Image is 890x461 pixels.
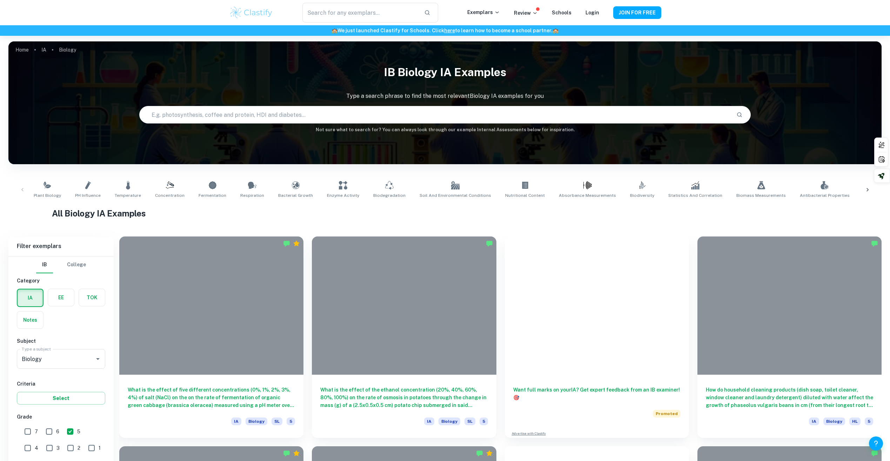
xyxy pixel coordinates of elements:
p: Review [514,9,538,17]
p: Exemplars [467,8,500,16]
span: 5 [77,428,80,435]
div: Premium [486,450,493,457]
span: SL [272,417,282,425]
img: Marked [486,240,493,247]
h6: Filter exemplars [8,236,114,256]
span: 🎯 [513,395,519,400]
span: 🏫 [332,28,337,33]
span: 🏫 [553,28,558,33]
img: Clastify logo [229,6,274,20]
h6: Category [17,277,105,285]
span: 7 [35,428,38,435]
span: Respiration [240,192,264,199]
h6: What is the effect of the ethanol concentration (20%, 40%, 60%, 80%, 100%) on the rate of osmosis... [320,386,488,409]
h6: What is the effect of five different concentrations (0%, 1%, 2%, 3%, 4%) of salt (NaCl) on the on... [128,386,295,409]
div: Premium [293,450,300,457]
img: Marked [476,450,483,457]
a: How do household cleaning products (dish soap, toilet cleaner, window cleaner and laundry deterge... [697,236,882,438]
h6: Not sure what to search for? You can always look through our example Internal Assessments below f... [8,126,882,133]
span: 6 [56,428,59,435]
span: 2 [78,444,80,452]
div: Premium [293,240,300,247]
button: Select [17,392,105,405]
span: Nutritional Content [505,192,545,199]
span: Enzyme Activity [327,192,359,199]
h6: Subject [17,337,105,345]
span: IA [424,417,434,425]
button: Search [734,109,745,121]
span: 5 [480,417,488,425]
p: Type a search phrase to find the most relevant Biology IA examples for you [8,92,882,100]
span: 4 [35,444,38,452]
span: 5 [287,417,295,425]
a: here [444,28,455,33]
button: IB [36,256,53,273]
button: JOIN FOR FREE [613,6,661,19]
a: Advertise with Clastify [512,431,546,436]
span: pH Influence [75,192,101,199]
p: Biology [59,46,76,54]
button: Notes [17,312,43,328]
button: EE [48,289,74,306]
button: IA [18,289,43,306]
button: College [67,256,86,273]
h6: Grade [17,413,105,421]
button: TOK [79,289,105,306]
span: 1 [99,444,101,452]
img: Marked [283,240,290,247]
span: 3 [56,444,60,452]
span: Bacterial Growth [278,192,313,199]
label: Type a subject [22,346,51,352]
span: Fermentation [199,192,226,199]
h6: Want full marks on your IA ? Get expert feedback from an IB examiner! [513,386,681,401]
span: Biodiversity [630,192,654,199]
h6: Criteria [17,380,105,388]
img: Marked [871,450,878,457]
img: Marked [871,240,878,247]
h1: All Biology IA Examples [52,207,838,220]
span: Antibacterial Properties [800,192,850,199]
span: Biodegradation [373,192,406,199]
span: Biology [246,417,267,425]
h6: We just launched Clastify for Schools. Click to learn how to become a school partner. [1,27,889,34]
span: Biomass Measurements [736,192,786,199]
span: Promoted [653,410,681,417]
input: E.g. photosynthesis, coffee and protein, HDI and diabetes... [140,105,730,125]
span: Biology [439,417,460,425]
span: Plant Biology [34,192,61,199]
span: Temperature [115,192,141,199]
span: Statistics and Correlation [668,192,722,199]
span: Concentration [155,192,185,199]
span: Biology [823,417,845,425]
img: Marked [283,450,290,457]
h1: IB Biology IA examples [8,61,882,83]
span: SL [464,417,475,425]
a: What is the effect of five different concentrations (0%, 1%, 2%, 3%, 4%) of salt (NaCl) on the on... [119,236,303,438]
div: Filter type choice [36,256,86,273]
span: IA [809,417,819,425]
a: Login [585,10,599,15]
h6: How do household cleaning products (dish soap, toilet cleaner, window cleaner and laundry deterge... [706,386,873,409]
a: IA [41,45,46,55]
input: Search for any exemplars... [302,3,418,22]
span: 5 [865,417,873,425]
a: Want full marks on yourIA? Get expert feedback from an IB examiner!PromotedAdvertise with Clastify [505,236,689,438]
a: Home [15,45,29,55]
a: Schools [552,10,571,15]
a: What is the effect of the ethanol concentration (20%, 40%, 60%, 80%, 100%) on the rate of osmosis... [312,236,496,438]
span: HL [849,417,861,425]
span: Soil and Environmental Conditions [420,192,491,199]
span: Absorbance Measurements [559,192,616,199]
span: IA [231,417,241,425]
button: Open [93,354,103,364]
button: Help and Feedback [869,436,883,450]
